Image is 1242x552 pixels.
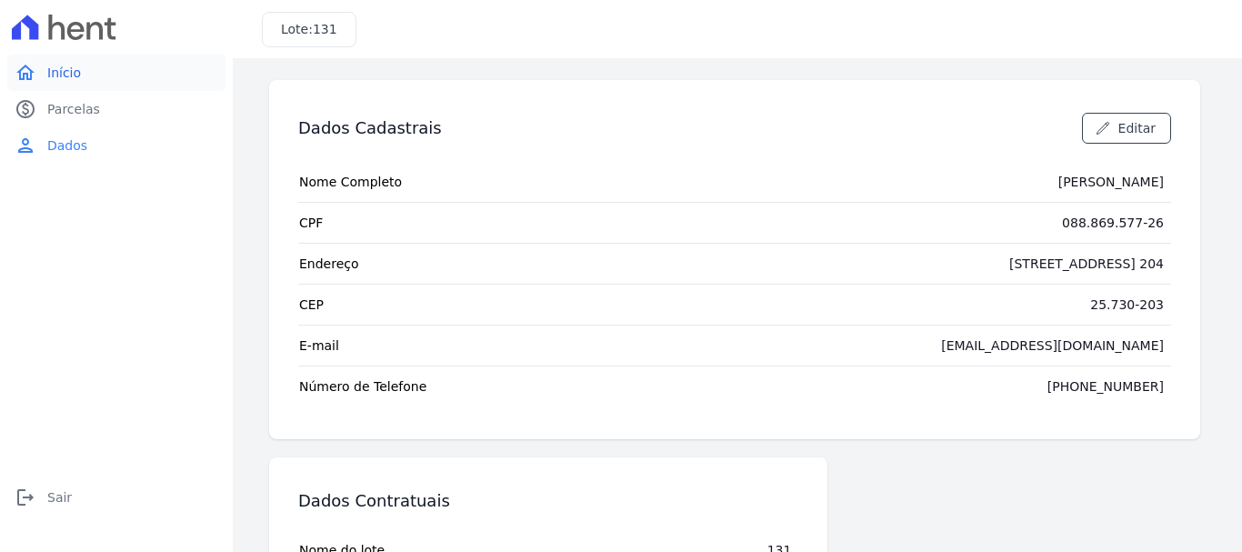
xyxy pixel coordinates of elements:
[7,91,225,127] a: paidParcelas
[15,98,36,120] i: paid
[299,214,323,232] span: CPF
[47,100,100,118] span: Parcelas
[313,22,337,36] span: 131
[47,64,81,82] span: Início
[15,62,36,84] i: home
[15,135,36,156] i: person
[7,127,225,164] a: personDados
[299,377,426,396] span: Número de Telefone
[47,488,72,507] span: Sair
[1058,173,1164,191] div: [PERSON_NAME]
[298,490,450,512] h3: Dados Contratuais
[7,55,225,91] a: homeInício
[1090,296,1164,314] div: 25.730-203
[941,336,1164,355] div: [EMAIL_ADDRESS][DOMAIN_NAME]
[299,296,324,314] span: CEP
[47,136,87,155] span: Dados
[1118,119,1156,137] span: Editar
[298,117,442,139] h3: Dados Cadastrais
[299,173,402,191] span: Nome Completo
[1047,377,1164,396] div: [PHONE_NUMBER]
[1082,113,1171,144] a: Editar
[299,336,339,355] span: E-mail
[1062,214,1164,232] div: 088.869.577-26
[7,479,225,516] a: logoutSair
[1009,255,1164,273] div: [STREET_ADDRESS] 204
[281,20,337,39] h3: Lote:
[299,255,359,273] span: Endereço
[15,487,36,508] i: logout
